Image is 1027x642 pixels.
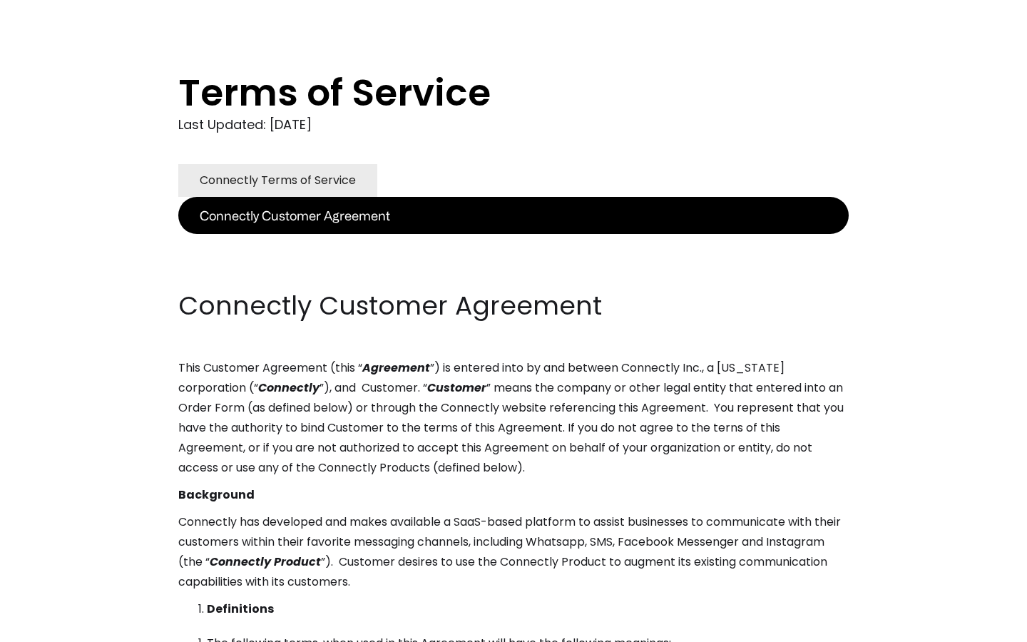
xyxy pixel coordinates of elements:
[207,601,274,617] strong: Definitions
[178,71,792,114] h1: Terms of Service
[178,288,849,324] h2: Connectly Customer Agreement
[258,379,320,396] em: Connectly
[200,170,356,190] div: Connectly Terms of Service
[427,379,486,396] em: Customer
[14,616,86,637] aside: Language selected: English
[362,360,430,376] em: Agreement
[178,358,849,478] p: This Customer Agreement (this “ ”) is entered into by and between Connectly Inc., a [US_STATE] co...
[29,617,86,637] ul: Language list
[178,512,849,592] p: Connectly has developed and makes available a SaaS-based platform to assist businesses to communi...
[178,261,849,281] p: ‍
[200,205,390,225] div: Connectly Customer Agreement
[178,486,255,503] strong: Background
[210,554,321,570] em: Connectly Product
[178,234,849,254] p: ‍
[178,114,849,136] div: Last Updated: [DATE]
